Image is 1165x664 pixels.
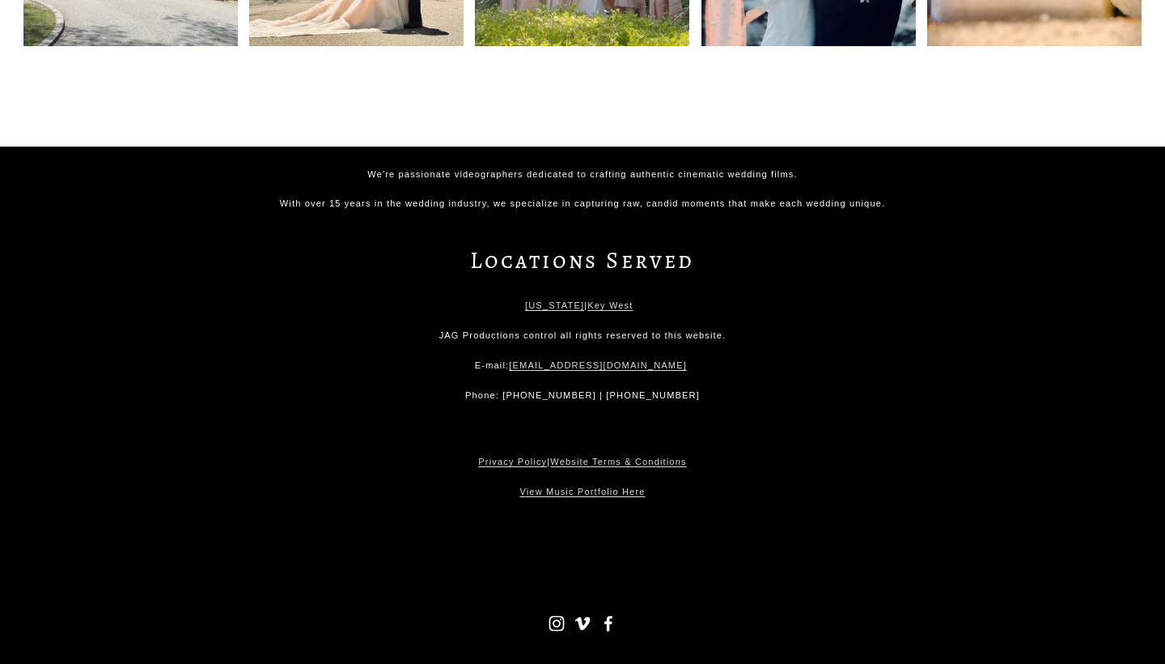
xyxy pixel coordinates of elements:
a: Privacy Policy [478,454,547,470]
p: JAG Productions control all rights reserved to this website. [211,328,954,343]
p: We're passionate videographers dedicated to crafting authentic cinematic wedding films. [211,167,954,182]
h3: Locations Served [305,249,860,272]
a: Website Terms & Conditions [550,454,686,470]
a: Facebook [600,615,616,632]
a: View Music Portfolio Here [519,484,645,500]
a: [EMAIL_ADDRESS][DOMAIN_NAME] [509,358,687,373]
p: | [211,298,954,313]
a: Key West [587,298,633,313]
a: [US_STATE] [525,298,584,313]
p: With over 15 years in the wedding industry, we specialize in capturing raw, candid moments that m... [211,196,954,211]
p: | [211,454,954,470]
p: E-mail: [211,358,954,373]
p: Phone: [PHONE_NUMBER] | [PHONE_NUMBER] [211,388,954,403]
a: Vimeo [574,615,591,632]
a: Instagram [549,615,565,632]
